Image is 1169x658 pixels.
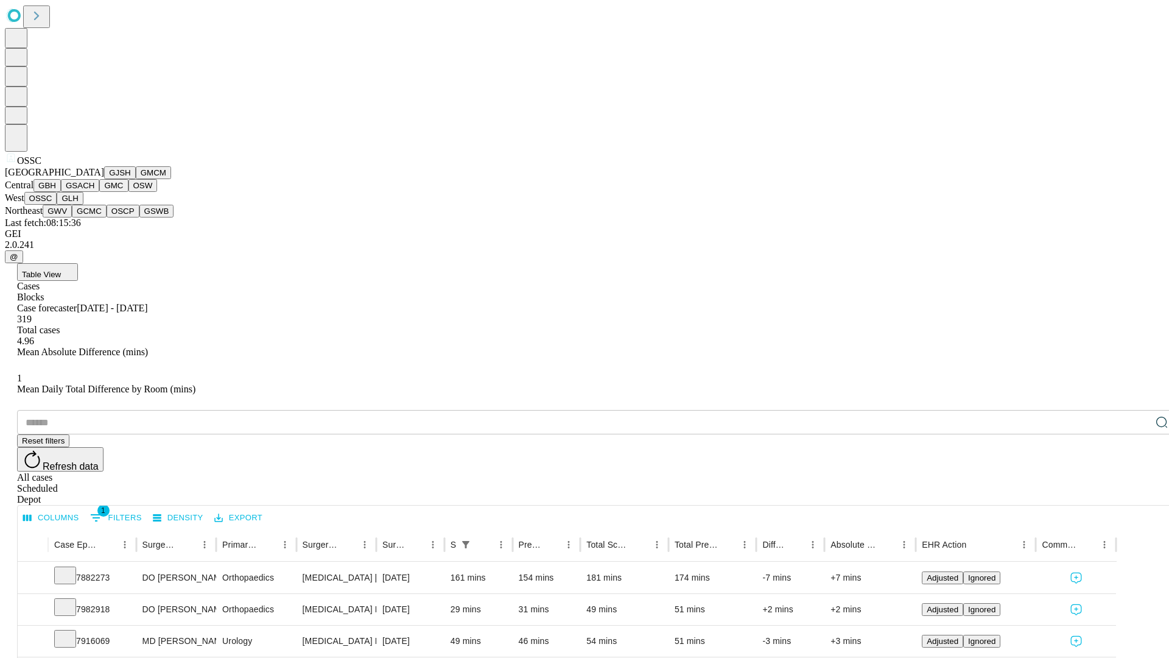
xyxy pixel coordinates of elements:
button: GMCM [136,166,171,179]
div: +2 mins [762,594,818,625]
span: 1 [17,373,22,383]
div: +3 mins [830,626,910,657]
button: @ [5,250,23,263]
span: [DATE] - [DATE] [77,303,147,313]
button: Sort [99,536,116,553]
button: OSW [128,179,158,192]
span: Adjusted [927,605,958,614]
div: 7916069 [54,626,130,657]
span: Mean Absolute Difference (mins) [17,347,148,357]
button: Menu [896,536,913,553]
div: Urology [222,626,290,657]
div: Predicted In Room Duration [519,540,542,550]
button: Adjusted [922,635,963,648]
span: Reset filters [22,436,65,445]
button: GSWB [139,205,174,218]
span: @ [10,252,18,261]
div: Surgeon Name [142,540,178,550]
button: OSCP [107,205,139,218]
div: 7982918 [54,594,130,625]
div: Surgery Date [382,540,406,550]
button: Menu [116,536,133,553]
button: Ignored [963,635,1000,648]
button: Sort [787,536,804,553]
span: OSSC [17,155,41,166]
div: +7 mins [830,562,910,593]
button: Sort [879,536,896,553]
button: Sort [179,536,196,553]
button: Menu [804,536,821,553]
button: Sort [259,536,276,553]
span: 1 [97,504,110,517]
span: Ignored [968,637,995,646]
button: Show filters [87,508,145,528]
button: Menu [493,536,510,553]
div: Comments [1042,540,1077,550]
span: Central [5,180,33,190]
div: Orthopaedics [222,594,290,625]
div: MD [PERSON_NAME] [142,626,210,657]
span: Adjusted [927,573,958,582]
button: Menu [424,536,441,553]
button: Sort [339,536,356,553]
div: 51 mins [675,594,751,625]
div: DO [PERSON_NAME] [PERSON_NAME] Do [142,594,210,625]
button: OSSC [24,192,57,205]
button: GSACH [61,179,99,192]
span: West [5,193,24,203]
div: 31 mins [519,594,575,625]
button: GLH [57,192,83,205]
span: 4.96 [17,336,34,346]
button: Expand [24,600,42,621]
button: Density [150,509,206,528]
button: Sort [967,536,985,553]
button: GBH [33,179,61,192]
span: Refresh data [43,461,99,472]
span: Ignored [968,605,995,614]
div: 181 mins [586,562,662,593]
button: Export [211,509,265,528]
button: Sort [543,536,560,553]
div: DO [PERSON_NAME] [PERSON_NAME] Do [142,562,210,593]
div: 51 mins [675,626,751,657]
div: Primary Service [222,540,258,550]
button: Ignored [963,571,1000,584]
button: Reset filters [17,434,69,447]
button: Refresh data [17,447,104,472]
button: Table View [17,263,78,281]
span: Table View [22,270,61,279]
div: Case Epic Id [54,540,98,550]
div: Orthopaedics [222,562,290,593]
button: Ignored [963,603,1000,616]
div: 7882273 [54,562,130,593]
div: Total Scheduled Duration [586,540,630,550]
span: [GEOGRAPHIC_DATA] [5,167,104,177]
span: Total cases [17,325,60,335]
div: -3 mins [762,626,818,657]
div: 49 mins [586,594,662,625]
button: Menu [736,536,753,553]
div: Difference [762,540,786,550]
div: [MEDICAL_DATA] EXTRACORPOREAL SHOCK WAVE [303,626,370,657]
div: Total Predicted Duration [675,540,718,550]
span: Adjusted [927,637,958,646]
button: Expand [24,568,42,589]
button: Menu [1096,536,1113,553]
div: 1 active filter [457,536,474,553]
button: Expand [24,631,42,653]
div: 29 mins [451,594,507,625]
button: Select columns [20,509,82,528]
button: Show filters [457,536,474,553]
button: Adjusted [922,603,963,616]
div: +2 mins [830,594,910,625]
button: Sort [1079,536,1096,553]
button: Sort [476,536,493,553]
span: 319 [17,314,32,324]
button: Menu [276,536,293,553]
button: Sort [719,536,736,553]
div: 2.0.241 [5,239,1164,250]
span: Last fetch: 08:15:36 [5,218,81,228]
div: 154 mins [519,562,575,593]
span: Ignored [968,573,995,582]
div: EHR Action [922,540,966,550]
